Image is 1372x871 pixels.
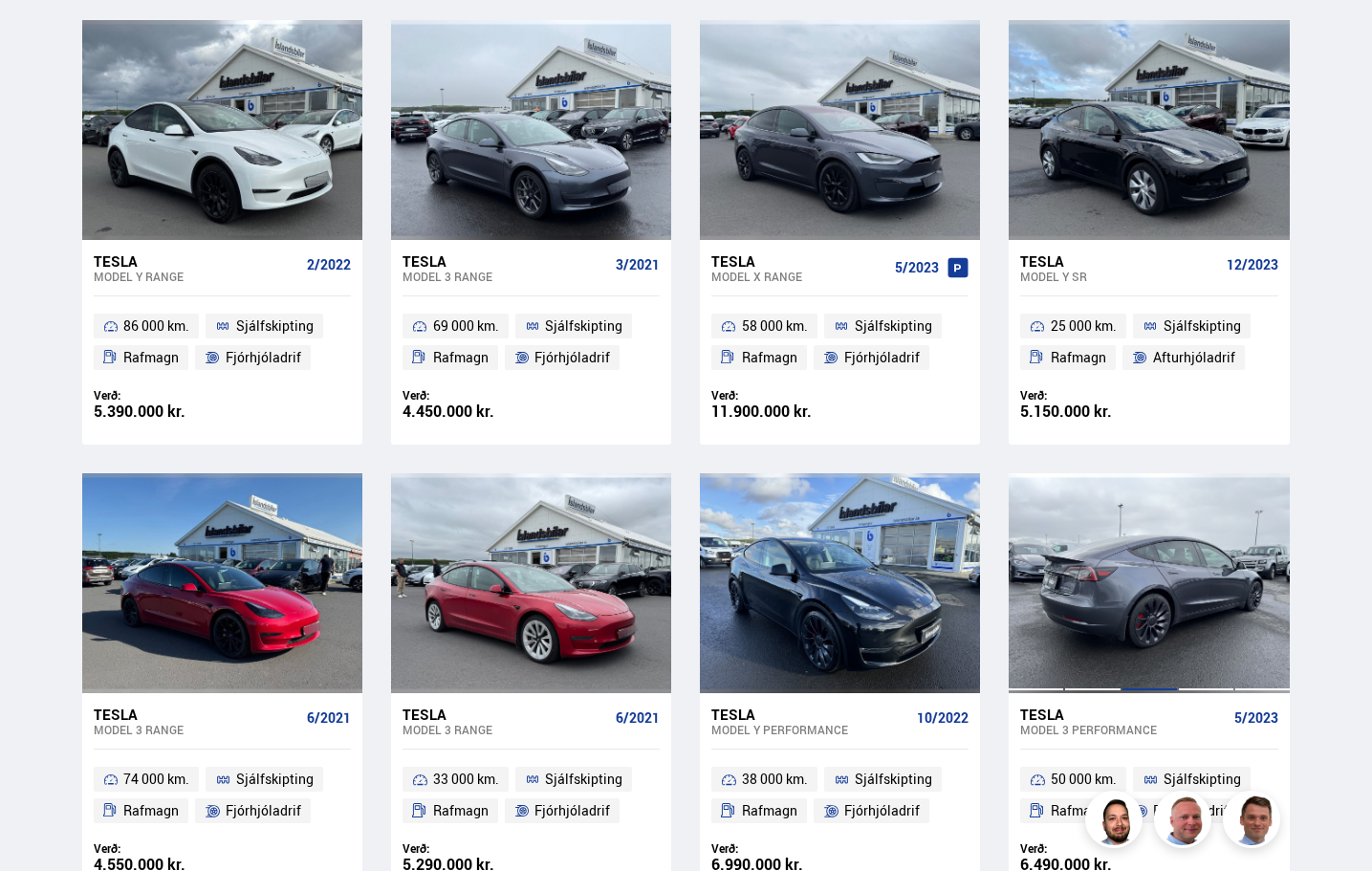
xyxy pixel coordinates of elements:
[94,706,299,723] div: Tesla
[1009,240,1289,445] a: Tesla Model Y SR 12/2023 25 000 km. Sjálfskipting Rafmagn Afturhjóladrif Verð: 5.150.000 kr.
[123,315,189,338] span: 86 000 km.
[226,799,301,822] span: Fjórhjóladrif
[534,346,610,369] span: Fjórhjóladrif
[1020,706,1226,723] div: Tesla
[1153,346,1235,369] span: Afturhjóladrif
[403,706,608,723] div: Tesla
[1227,257,1278,272] span: 12/2023
[82,240,362,445] a: Tesla Model Y RANGE 2/2022 86 000 km. Sjálfskipting Rafmagn Fjórhjóladrif Verð: 5.390.000 kr.
[1020,252,1218,270] div: Tesla
[226,346,301,369] span: Fjórhjóladrif
[711,723,909,736] div: Model Y PERFORMANCE
[711,706,909,723] div: Tesla
[236,315,314,338] span: Sjálfskipting
[1051,768,1117,791] span: 50 000 km.
[1157,794,1214,851] img: siFngHWaQ9KaOqBr.png
[1020,841,1149,856] div: Verð:
[1226,794,1283,851] img: FbJEzSuNWCJXmdc-.webp
[123,346,179,369] span: Rafmagn
[1088,794,1145,851] img: nhp88E3Fdnt1Opn2.png
[1164,768,1241,791] span: Sjálfskipting
[94,270,299,283] div: Model Y RANGE
[403,841,532,856] div: Verð:
[307,257,351,272] span: 2/2022
[855,315,932,338] span: Sjálfskipting
[1020,723,1226,736] div: Model 3 PERFORMANCE
[307,710,351,726] span: 6/2021
[742,346,797,369] span: Rafmagn
[616,710,660,726] span: 6/2021
[711,270,887,283] div: Model X RANGE
[403,388,532,403] div: Verð:
[403,252,608,270] div: Tesla
[123,799,179,822] span: Rafmagn
[94,403,223,420] div: 5.390.000 kr.
[433,799,489,822] span: Rafmagn
[1234,710,1278,726] span: 5/2023
[1051,346,1106,369] span: Rafmagn
[15,8,73,65] button: Opna LiveChat spjallviðmót
[1164,315,1241,338] span: Sjálfskipting
[1020,403,1149,420] div: 5.150.000 kr.
[616,257,660,272] span: 3/2021
[711,388,840,403] div: Verð:
[711,841,840,856] div: Verð:
[855,768,932,791] span: Sjálfskipting
[403,723,608,736] div: Model 3 RANGE
[433,768,499,791] span: 33 000 km.
[433,315,499,338] span: 69 000 km.
[1020,388,1149,403] div: Verð:
[844,799,920,822] span: Fjórhjóladrif
[711,403,840,420] div: 11.900.000 kr.
[391,240,671,445] a: Tesla Model 3 RANGE 3/2021 69 000 km. Sjálfskipting Rafmagn Fjórhjóladrif Verð: 4.450.000 kr.
[94,252,299,270] div: Tesla
[403,270,608,283] div: Model 3 RANGE
[895,260,939,275] span: 5/2023
[94,723,299,736] div: Model 3 RANGE
[123,768,189,791] span: 74 000 km.
[545,315,622,338] span: Sjálfskipting
[94,841,223,856] div: Verð:
[742,799,797,822] span: Rafmagn
[94,388,223,403] div: Verð:
[711,252,887,270] div: Tesla
[236,768,314,791] span: Sjálfskipting
[700,240,980,445] a: Tesla Model X RANGE 5/2023 58 000 km. Sjálfskipting Rafmagn Fjórhjóladrif Verð: 11.900.000 kr.
[403,403,532,420] div: 4.450.000 kr.
[534,799,610,822] span: Fjórhjóladrif
[1051,315,1117,338] span: 25 000 km.
[545,768,622,791] span: Sjálfskipting
[1051,799,1106,822] span: Rafmagn
[1020,270,1218,283] div: Model Y SR
[844,346,920,369] span: Fjórhjóladrif
[742,315,808,338] span: 58 000 km.
[917,710,969,726] span: 10/2022
[742,768,808,791] span: 38 000 km.
[433,346,489,369] span: Rafmagn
